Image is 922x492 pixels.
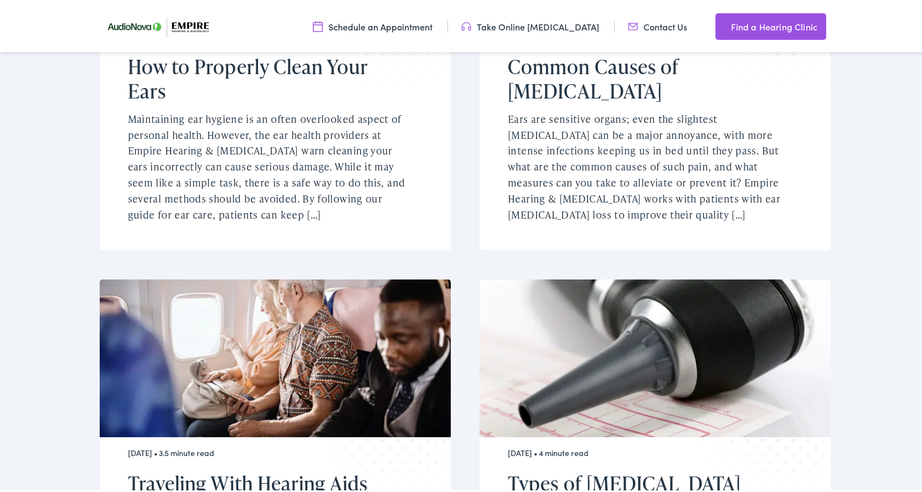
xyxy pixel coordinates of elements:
[715,18,725,31] img: utility icon
[508,53,789,100] h2: Common Causes of [MEDICAL_DATA]
[508,109,789,221] p: Ears are sensitive organs; even the slightest [MEDICAL_DATA] can be a major annoyance, with more ...
[461,18,599,30] a: Take Online [MEDICAL_DATA]
[715,11,826,38] a: Find a Hearing Clinic
[508,446,789,455] div: [DATE] • 4 minute read
[128,446,409,455] div: [DATE] • 3.5 minute read
[100,277,451,435] img: An older New York man who suffers from hearing loss traveling on an airplane with his wife.
[128,109,409,221] p: Maintaining ear hygiene is an often overlooked aspect of personal health. However, the ear health...
[313,18,432,30] a: Schedule an Appointment
[628,18,638,30] img: utility icon
[128,53,409,100] h2: How to Properly Clean Your Ears
[313,18,323,30] img: utility icon
[628,18,687,30] a: Contact Us
[480,277,831,435] img: Hearing test instruments laying across the data from a hearing test done at Empire Hearing and Au...
[461,18,471,30] img: utility icon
